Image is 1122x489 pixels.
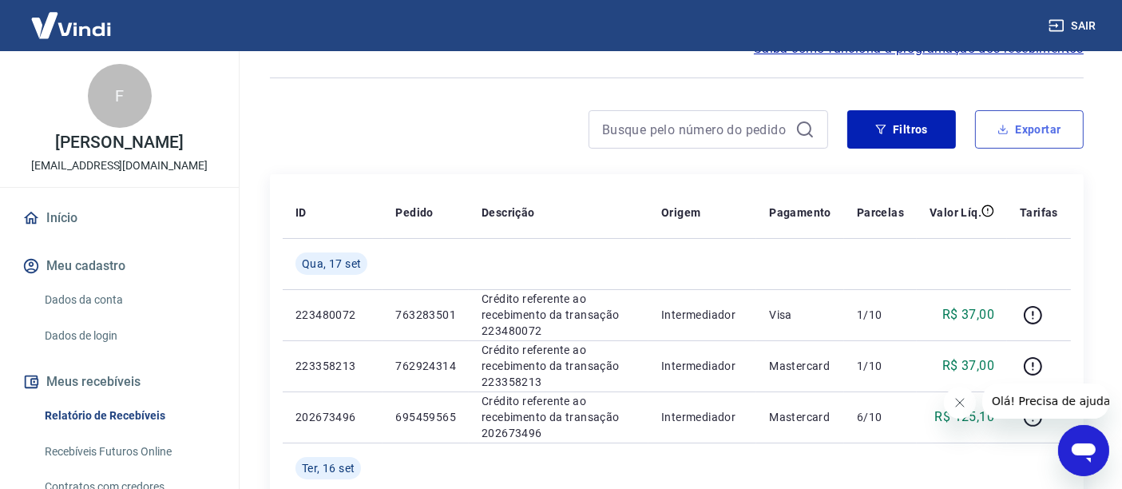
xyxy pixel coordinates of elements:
[482,291,636,339] p: Crédito referente ao recebimento da transação 223480072
[295,307,370,323] p: 223480072
[847,110,956,149] button: Filtros
[935,407,995,427] p: R$ 125,10
[19,201,220,236] a: Início
[661,205,700,221] p: Origem
[982,384,1109,419] iframe: Mensagem da empresa
[661,409,743,425] p: Intermediador
[944,387,976,419] iframe: Fechar mensagem
[302,460,355,476] span: Ter, 16 set
[10,11,134,24] span: Olá! Precisa de ajuda?
[19,1,123,50] img: Vindi
[395,205,433,221] p: Pedido
[857,409,904,425] p: 6/10
[88,64,152,128] div: F
[302,256,361,272] span: Qua, 17 set
[1058,425,1109,476] iframe: Botão para abrir a janela de mensagens
[769,307,831,323] p: Visa
[602,117,789,141] input: Busque pelo número do pedido
[395,409,456,425] p: 695459565
[661,307,743,323] p: Intermediador
[38,435,220,468] a: Recebíveis Futuros Online
[975,110,1084,149] button: Exportar
[482,342,636,390] p: Crédito referente ao recebimento da transação 223358213
[295,409,370,425] p: 202673496
[55,134,183,151] p: [PERSON_NAME]
[31,157,208,174] p: [EMAIL_ADDRESS][DOMAIN_NAME]
[942,356,994,376] p: R$ 37,00
[769,409,831,425] p: Mastercard
[942,305,994,324] p: R$ 37,00
[295,205,307,221] p: ID
[769,205,831,221] p: Pagamento
[38,400,220,432] a: Relatório de Recebíveis
[857,205,904,221] p: Parcelas
[1045,11,1103,41] button: Sair
[661,358,743,374] p: Intermediador
[1020,205,1058,221] p: Tarifas
[295,358,370,374] p: 223358213
[769,358,831,374] p: Mastercard
[857,358,904,374] p: 1/10
[930,205,981,221] p: Valor Líq.
[38,284,220,316] a: Dados da conta
[482,205,535,221] p: Descrição
[482,393,636,441] p: Crédito referente ao recebimento da transação 202673496
[395,358,456,374] p: 762924314
[38,320,220,352] a: Dados de login
[395,307,456,323] p: 763283501
[19,248,220,284] button: Meu cadastro
[857,307,904,323] p: 1/10
[19,364,220,400] button: Meus recebíveis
